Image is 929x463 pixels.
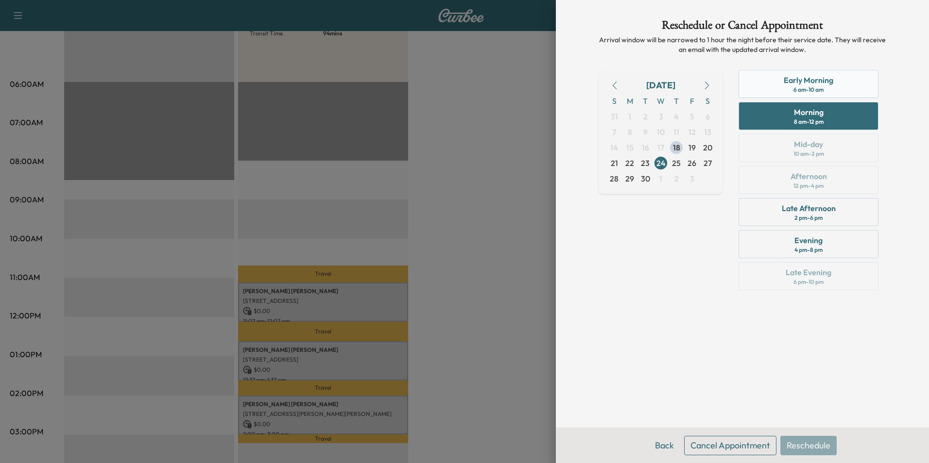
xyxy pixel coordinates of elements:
span: 25 [672,157,681,169]
div: Late Afternoon [782,202,836,214]
span: 2 [643,111,648,122]
div: [DATE] [646,79,675,92]
span: S [700,93,715,109]
span: 5 [690,111,694,122]
div: Early Morning [784,74,833,86]
span: M [622,93,637,109]
p: Arrival window will be narrowed to 1 hour the night before their service date. They will receive ... [599,35,886,54]
span: T [669,93,684,109]
span: 13 [704,126,711,138]
span: 15 [626,142,634,153]
span: 1 [659,173,662,184]
span: 17 [657,142,664,153]
span: 21 [611,157,618,169]
button: Back [649,436,680,455]
h1: Reschedule or Cancel Appointment [599,19,886,35]
span: 18 [673,142,680,153]
div: Evening [794,234,823,246]
span: 9 [643,126,648,138]
span: 19 [688,142,696,153]
button: Cancel Appointment [684,436,776,455]
span: 16 [642,142,649,153]
span: 4 [674,111,679,122]
span: 7 [612,126,616,138]
span: 12 [688,126,696,138]
span: 26 [688,157,696,169]
span: 3 [659,111,663,122]
span: 31 [611,111,618,122]
span: 30 [641,173,650,184]
span: 14 [610,142,618,153]
span: 10 [657,126,665,138]
span: 3 [690,173,694,184]
div: 4 pm - 8 pm [794,246,823,254]
span: 28 [610,173,619,184]
span: 8 [628,126,632,138]
span: 22 [625,157,634,169]
span: S [606,93,622,109]
div: 2 pm - 6 pm [794,214,823,222]
span: 23 [641,157,650,169]
span: W [653,93,669,109]
span: 27 [704,157,712,169]
div: 6 am - 10 am [793,86,824,94]
div: 8 am - 12 pm [794,118,824,126]
span: 2 [674,173,679,184]
span: 24 [656,157,666,169]
span: F [684,93,700,109]
span: 20 [703,142,712,153]
span: 1 [628,111,631,122]
span: 11 [673,126,679,138]
div: Morning [794,106,824,118]
span: T [637,93,653,109]
span: 6 [705,111,710,122]
span: 29 [625,173,634,184]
